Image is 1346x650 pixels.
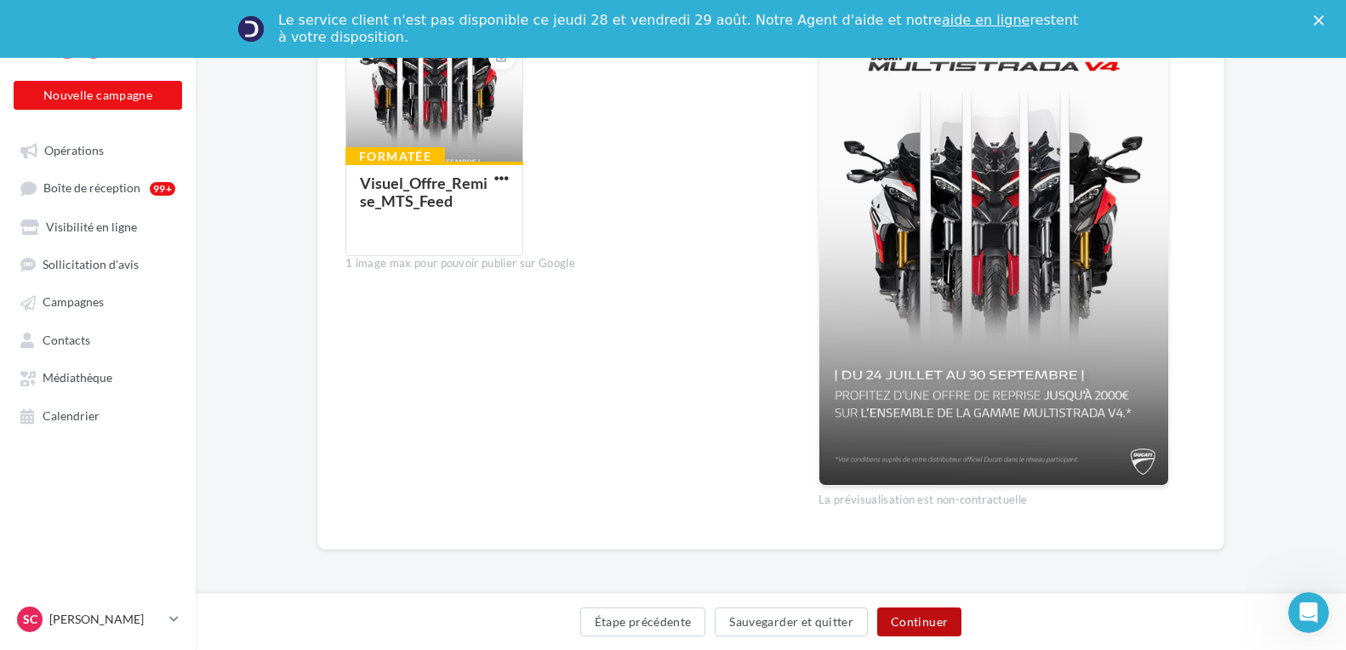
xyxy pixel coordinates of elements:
a: Boîte de réception99+ [10,172,185,203]
img: Profile image for Service-Client [237,15,265,43]
div: Le service client n'est pas disponible ce jeudi 28 et vendredi 29 août. Notre Agent d'aide et not... [278,12,1081,46]
span: Calendrier [43,408,100,423]
iframe: Intercom live chat [1288,592,1329,633]
a: SC [PERSON_NAME] [14,603,182,636]
div: Fermer [1314,15,1331,26]
div: Formatée [345,147,445,166]
a: Sollicitation d'avis [10,248,185,279]
a: aide en ligne [942,12,1029,28]
a: Calendrier [10,400,185,430]
div: La prévisualisation est non-contractuelle [818,486,1169,508]
span: Visibilité en ligne [46,220,137,234]
span: Campagnes [43,295,104,310]
a: Visibilité en ligne [10,211,185,242]
span: Sollicitation d'avis [43,257,139,271]
div: 1 image max pour pouvoir publier sur Google [345,256,791,271]
button: Nouvelle campagne [14,81,182,110]
p: [PERSON_NAME] [49,611,163,628]
a: Campagnes [10,286,185,316]
span: SC [23,611,37,628]
div: 99+ [150,182,175,196]
span: Boîte de réception [43,181,140,196]
a: Opérations [10,134,185,165]
span: Opérations [44,143,104,157]
button: Étape précédente [580,607,706,636]
button: Continuer [877,607,961,636]
a: Médiathèque [10,362,185,392]
a: Contacts [10,324,185,355]
div: Visuel_Offre_Remise_MTS_Feed [360,174,488,210]
span: Contacts [43,333,90,347]
button: Sauvegarder et quitter [715,607,868,636]
span: Médiathèque [43,371,112,385]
